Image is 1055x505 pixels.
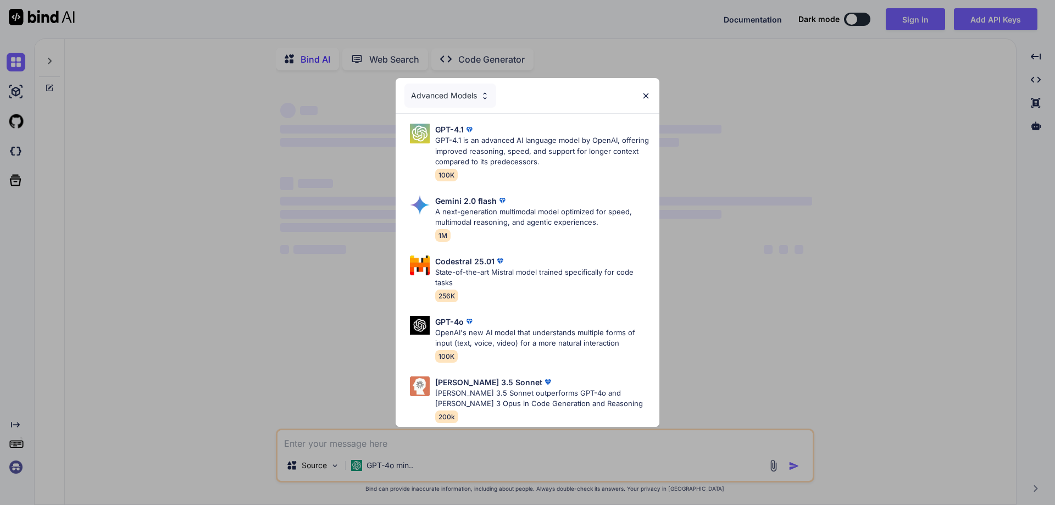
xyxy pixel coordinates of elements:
img: Pick Models [410,316,430,335]
img: Pick Models [480,91,490,101]
img: Pick Models [410,124,430,143]
span: 100K [435,169,458,181]
p: GPT-4.1 [435,124,464,135]
p: GPT-4.1 is an advanced AI language model by OpenAI, offering improved reasoning, speed, and suppo... [435,135,651,168]
img: premium [497,195,508,206]
img: premium [464,316,475,327]
span: 1M [435,229,451,242]
div: Advanced Models [404,84,496,108]
span: 256K [435,290,458,302]
img: Pick Models [410,256,430,275]
p: Gemini 2.0 flash [435,195,497,207]
p: [PERSON_NAME] 3.5 Sonnet [435,376,542,388]
img: Pick Models [410,376,430,396]
p: A next-generation multimodal model optimized for speed, multimodal reasoning, and agentic experie... [435,207,651,228]
span: 200k [435,410,458,423]
p: Codestral 25.01 [435,256,495,267]
img: premium [495,256,506,267]
p: State-of-the-art Mistral model trained specifically for code tasks [435,267,651,288]
p: [PERSON_NAME] 3.5 Sonnet outperforms GPT-4o and [PERSON_NAME] 3 Opus in Code Generation and Reaso... [435,388,651,409]
img: Pick Models [410,195,430,215]
img: premium [542,376,553,387]
p: OpenAI's new AI model that understands multiple forms of input (text, voice, video) for a more na... [435,328,651,349]
p: GPT-4o [435,316,464,328]
span: 100K [435,350,458,363]
img: close [641,91,651,101]
img: premium [464,124,475,135]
